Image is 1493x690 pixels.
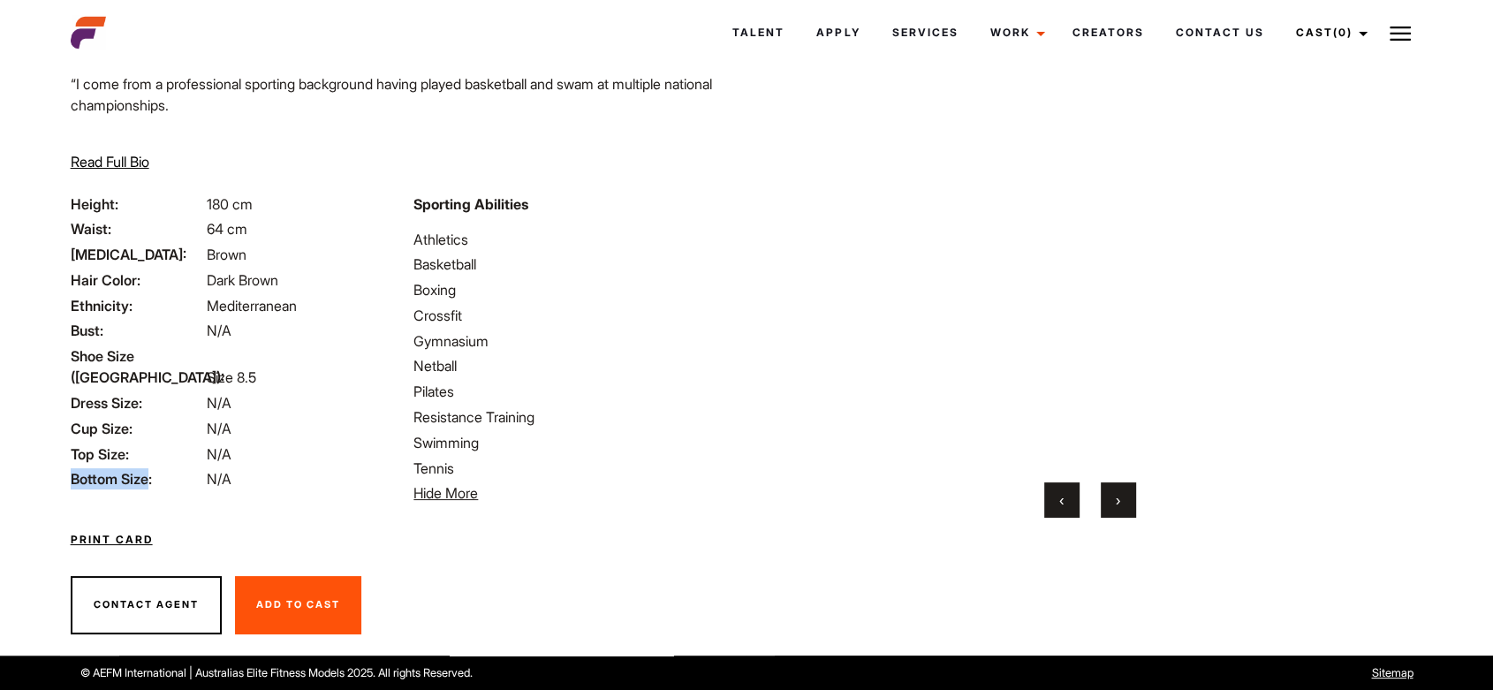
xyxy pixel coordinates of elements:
span: N/A [207,322,231,339]
li: Netball [413,355,736,376]
span: Hair Color: [71,269,203,291]
li: Swimming [413,432,736,453]
span: Hide More [413,484,478,502]
span: Next [1116,491,1120,509]
span: 64 cm [207,220,247,238]
button: Contact Agent [71,576,222,634]
strong: Sporting Abilities [413,195,528,213]
a: Talent [716,9,800,57]
span: Waist: [71,218,203,239]
span: Cup Size: [71,418,203,439]
img: cropped-aefm-brand-fav-22-square.png [71,15,106,50]
span: N/A [207,470,231,488]
span: N/A [207,445,231,463]
a: Cast(0) [1279,9,1378,57]
span: Shoe Size ([GEOGRAPHIC_DATA]): [71,345,203,388]
a: Sitemap [1371,666,1413,679]
span: Top Size: [71,444,203,465]
span: (0) [1332,26,1352,39]
span: Dress Size: [71,392,203,413]
li: Crossfit [413,305,736,326]
span: 180 cm [207,195,253,213]
a: Apply [800,9,875,57]
li: Resistance Training [413,406,736,428]
span: N/A [207,420,231,437]
span: Dark Brown [207,271,278,289]
span: Mediterranean [207,297,297,315]
li: Gymnasium [413,330,736,352]
a: Contact Us [1159,9,1279,57]
a: Creators [1056,9,1159,57]
button: Read Full Bio [71,151,149,172]
span: Size 8.5 [207,368,256,386]
a: Services [875,9,974,57]
a: Work [974,9,1056,57]
span: Height: [71,193,203,215]
li: Tennis [413,458,736,479]
p: “I come from a professional sporting background having played basketball and swam at multiple nat... [71,73,736,116]
span: Bottom Size: [71,468,203,489]
li: Boxing [413,279,736,300]
img: Burger icon [1390,23,1411,44]
span: [MEDICAL_DATA]: [71,244,203,265]
span: Ethnicity: [71,295,203,316]
span: Previous [1059,491,1064,509]
span: Read Full Bio [71,153,149,171]
p: © AEFM International | Australias Elite Fitness Models 2025. All rights Reserved. [80,664,849,681]
span: Add To Cast [256,598,340,610]
a: Print Card [71,532,153,548]
button: Add To Cast [235,576,361,634]
span: Bust: [71,320,203,341]
li: Basketball [413,254,736,275]
span: Brown [207,246,246,263]
span: N/A [207,394,231,412]
li: Athletics [413,229,736,250]
li: Pilates [413,381,736,402]
p: I then went onto play basketball for Australia in mu junior career for three years travelling to ... [71,130,736,193]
